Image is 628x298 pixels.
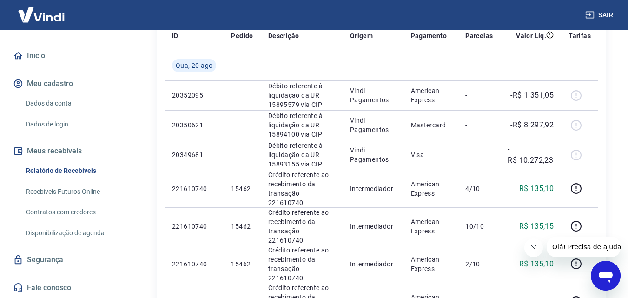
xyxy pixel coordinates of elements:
[465,259,493,269] p: 2/10
[22,94,128,113] a: Dados da conta
[172,222,216,231] p: 221610740
[176,61,212,70] span: Qua, 20 ago
[268,245,335,283] p: Crédito referente ao recebimento da transação 221610740
[22,115,128,134] a: Dados de login
[268,81,335,109] p: Débito referente à liquidação da UR 15895579 via CIP
[172,31,178,40] p: ID
[172,150,216,159] p: 20349681
[465,31,493,40] p: Parcelas
[519,258,554,270] p: R$ 135,10
[268,208,335,245] p: Crédito referente ao recebimento da transação 221610740
[231,259,253,269] p: 15462
[510,90,554,101] p: -R$ 1.351,05
[465,91,493,100] p: -
[268,111,335,139] p: Débito referente à liquidação da UR 15894100 via CIP
[22,161,128,180] a: Relatório de Recebíveis
[411,120,451,130] p: Mastercard
[465,184,493,193] p: 4/10
[411,179,451,198] p: American Express
[350,184,396,193] p: Intermediador
[172,259,216,269] p: 221610740
[516,31,546,40] p: Valor Líq.
[11,141,128,161] button: Meus recebíveis
[22,182,128,201] a: Recebíveis Futuros Online
[350,259,396,269] p: Intermediador
[350,222,396,231] p: Intermediador
[231,222,253,231] p: 15462
[411,31,447,40] p: Pagamento
[350,116,396,134] p: Vindi Pagamentos
[22,203,128,222] a: Contratos com credores
[11,46,128,66] a: Início
[6,7,78,14] span: Olá! Precisa de ajuda?
[350,86,396,105] p: Vindi Pagamentos
[510,119,554,131] p: -R$ 8.297,92
[547,237,621,257] iframe: Mensagem da empresa
[411,86,451,105] p: American Express
[172,91,216,100] p: 20352095
[11,73,128,94] button: Meu cadastro
[231,31,253,40] p: Pedido
[172,120,216,130] p: 20350621
[11,250,128,270] a: Segurança
[172,184,216,193] p: 221610740
[22,224,128,243] a: Disponibilização de agenda
[411,255,451,273] p: American Express
[524,238,543,257] iframe: Fechar mensagem
[350,31,373,40] p: Origem
[465,120,493,130] p: -
[583,7,617,24] button: Sair
[465,150,493,159] p: -
[268,170,335,207] p: Crédito referente ao recebimento da transação 221610740
[465,222,493,231] p: 10/10
[519,183,554,194] p: R$ 135,10
[11,0,72,29] img: Vindi
[350,146,396,164] p: Vindi Pagamentos
[591,261,621,291] iframe: Botão para abrir a janela de mensagens
[569,31,591,40] p: Tarifas
[411,150,451,159] p: Visa
[519,221,554,232] p: R$ 135,15
[11,278,128,298] a: Fale conosco
[508,144,554,166] p: -R$ 10.272,23
[268,141,335,169] p: Débito referente à liquidação da UR 15893155 via CIP
[268,31,299,40] p: Descrição
[231,184,253,193] p: 15462
[411,217,451,236] p: American Express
